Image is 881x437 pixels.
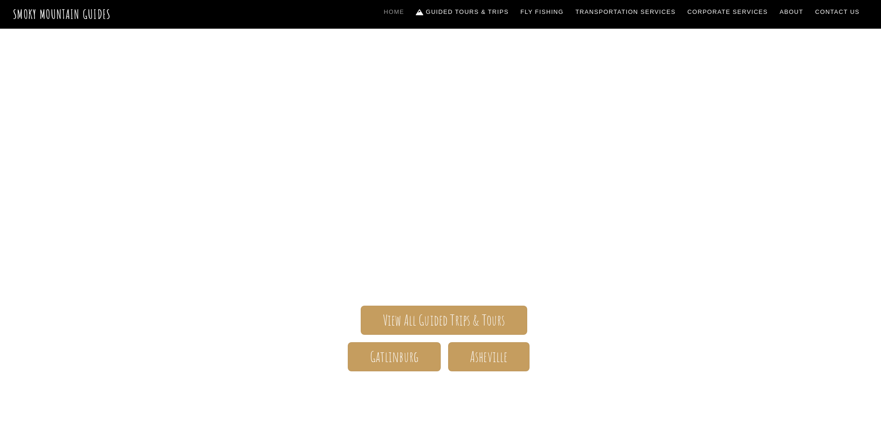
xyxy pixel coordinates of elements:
a: Smoky Mountain Guides [13,6,111,22]
a: Corporate Services [684,2,772,22]
span: The ONLY one-stop, full Service Guide Company for the Gatlinburg and [GEOGRAPHIC_DATA] side of th... [173,207,709,278]
span: Smoky Mountain Guides [173,160,709,207]
a: Guided Tours & Trips [413,2,512,22]
span: View All Guided Trips & Tours [383,315,505,325]
a: Home [380,2,408,22]
a: About [776,2,807,22]
span: Gatlinburg [370,352,419,362]
a: Asheville [448,342,530,371]
span: Asheville [470,352,507,362]
a: Transportation Services [572,2,679,22]
h1: Your adventure starts here. [173,386,709,408]
a: Fly Fishing [517,2,567,22]
a: View All Guided Trips & Tours [361,306,527,335]
a: Contact Us [812,2,863,22]
a: Gatlinburg [348,342,440,371]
